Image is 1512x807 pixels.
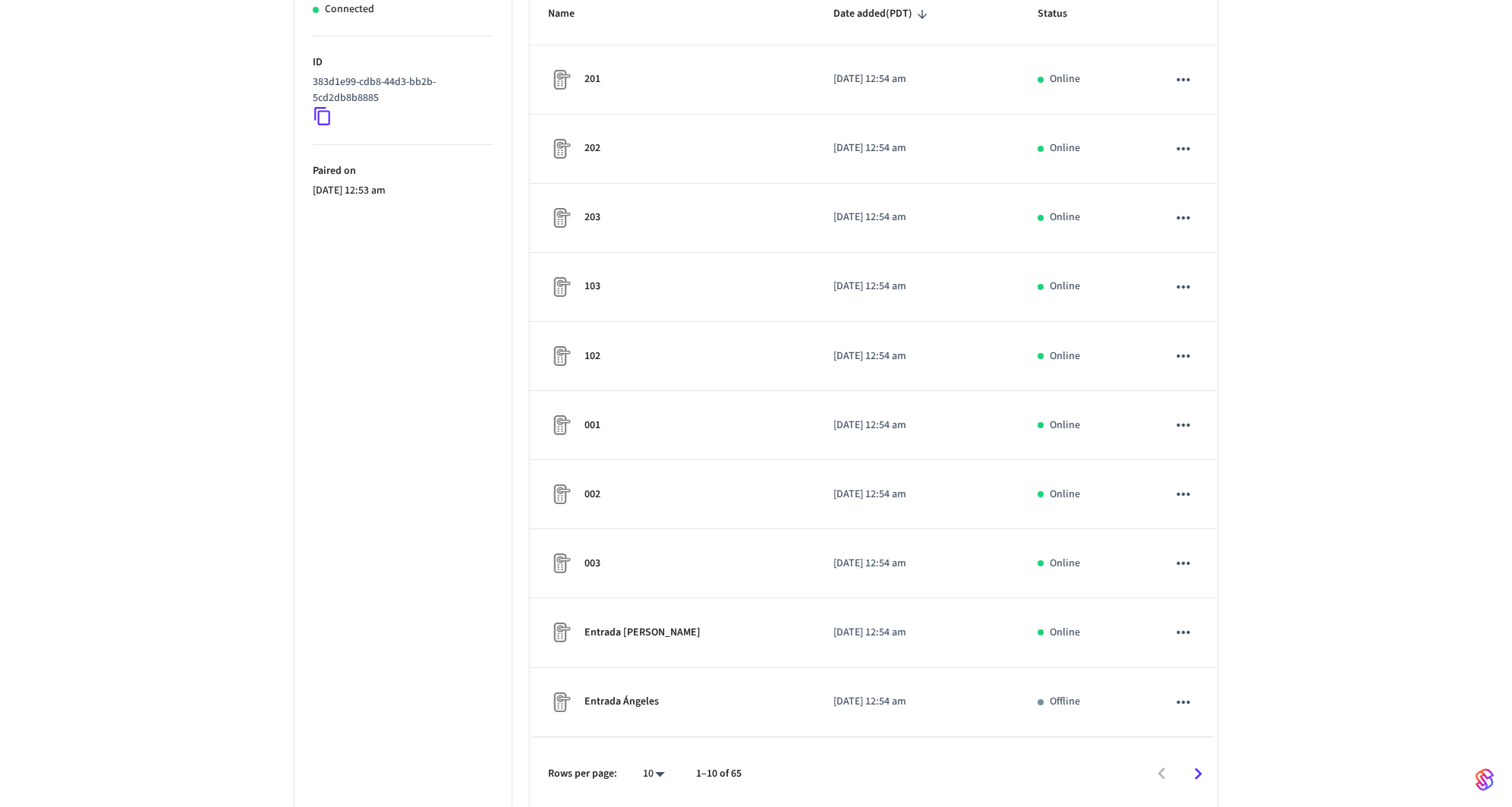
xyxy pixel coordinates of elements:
[833,694,1001,710] p: [DATE] 12:54 am
[548,344,572,368] img: Placeholder Lock Image
[584,625,701,641] p: Entrada [PERSON_NAME]
[548,413,572,437] img: Placeholder Lock Image
[1050,71,1080,87] p: Online
[833,71,1001,87] p: [DATE] 12:54 am
[833,625,1001,641] p: [DATE] 12:54 am
[833,140,1001,156] p: [DATE] 12:54 am
[313,183,493,199] p: [DATE] 12:53 am
[833,210,1001,225] p: [DATE] 12:54 am
[1050,694,1080,710] p: Offline
[1476,768,1494,792] img: SeamLogoGradient.69752ec5.svg
[584,140,600,156] p: 202
[548,620,572,645] img: Placeholder Lock Image
[1050,210,1080,225] p: Online
[548,482,572,506] img: Placeholder Lock Image
[584,279,600,295] p: 103
[313,55,493,71] p: ID
[548,690,572,714] img: Placeholder Lock Image
[833,279,1001,295] p: [DATE] 12:54 am
[548,206,572,230] img: Placeholder Lock Image
[1050,348,1080,364] p: Online
[1180,756,1216,792] button: Go to next page
[548,68,572,92] img: Placeholder Lock Image
[833,487,1001,503] p: [DATE] 12:54 am
[584,210,600,225] p: 203
[584,556,600,572] p: 003
[313,163,493,179] p: Paired on
[548,137,572,161] img: Placeholder Lock Image
[584,348,600,364] p: 102
[548,2,594,26] span: Name
[833,348,1001,364] p: [DATE] 12:54 am
[1050,556,1080,572] p: Online
[696,766,742,782] p: 1–10 of 65
[325,2,374,17] p: Connected
[833,418,1001,433] p: [DATE] 12:54 am
[548,551,572,575] img: Placeholder Lock Image
[833,556,1001,572] p: [DATE] 12:54 am
[548,275,572,299] img: Placeholder Lock Image
[584,487,600,503] p: 002
[1050,418,1080,433] p: Online
[635,763,672,785] div: 10
[1050,140,1080,156] p: Online
[584,694,659,710] p: Entrada Ángeles
[1050,625,1080,641] p: Online
[1050,279,1080,295] p: Online
[548,766,617,782] p: Rows per page:
[1050,487,1080,503] p: Online
[313,74,487,106] p: 383d1e99-cdb8-44d3-bb2b-5cd2db8b8885
[1038,2,1087,26] span: Status
[584,71,600,87] p: 201
[833,2,932,26] span: Date added(PDT)
[584,418,600,433] p: 001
